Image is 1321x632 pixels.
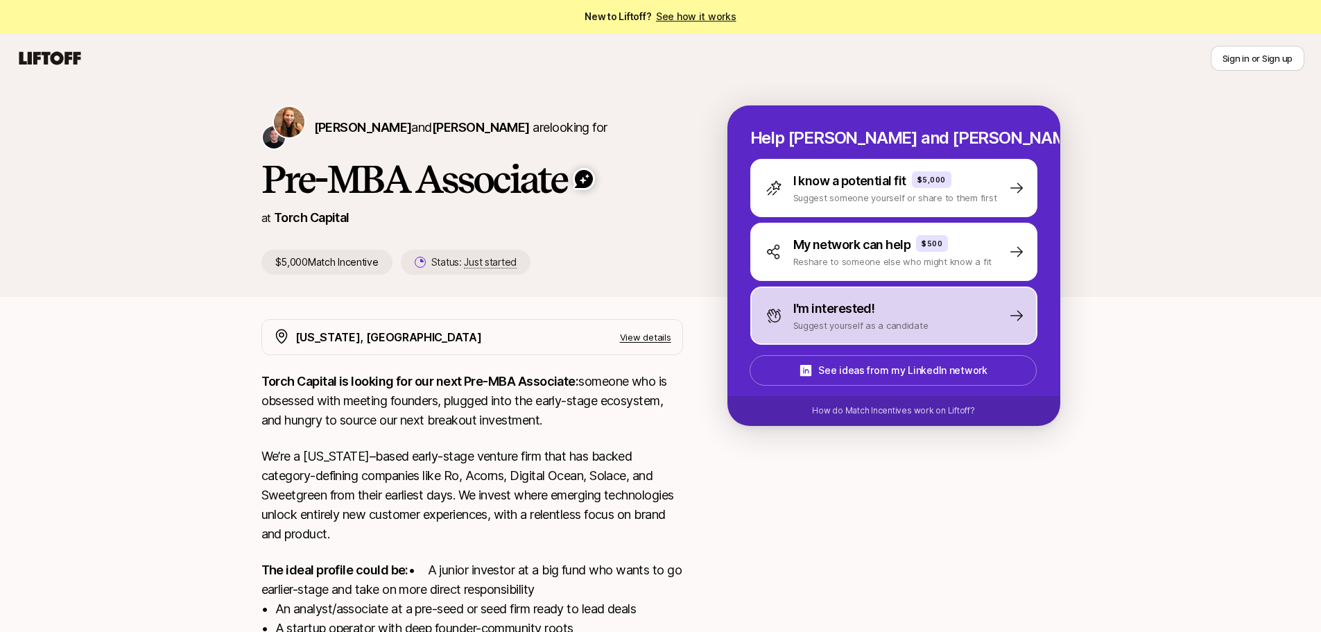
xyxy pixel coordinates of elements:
p: at [261,209,271,227]
p: $500 [922,238,942,249]
p: $5,000 [917,174,946,185]
p: My network can help [793,235,911,255]
strong: The ideal profile could be: [261,563,408,577]
span: and [411,120,529,135]
p: [US_STATE], [GEOGRAPHIC_DATA] [295,328,482,346]
button: Sign in or Sign up [1211,46,1304,71]
a: Torch Capital [274,210,349,225]
p: Help [PERSON_NAME] and [PERSON_NAME] hire [750,128,1037,148]
p: Suggest someone yourself or share to them first [793,191,997,205]
img: Christopher Harper [263,126,285,148]
strong: Torch Capital is looking for our next Pre-MBA Associate: [261,374,579,388]
p: How do Match Incentives work on Liftoff? [812,404,974,417]
p: I know a potential fit [793,171,906,191]
p: are looking for [314,118,607,137]
p: Suggest yourself as a candidate [793,318,929,332]
span: New to Liftoff? [585,8,736,25]
img: Katie Reiner [274,107,304,137]
p: $5,000 Match Incentive [261,250,392,275]
span: Just started [464,256,517,268]
p: Status: [431,254,517,271]
h1: Pre-MBA Associate [261,158,683,200]
a: See how it works [656,10,736,22]
span: [PERSON_NAME] [432,120,530,135]
span: [PERSON_NAME] [314,120,412,135]
p: View details [620,330,671,344]
p: someone who is obsessed with meeting founders, plugged into the early-stage ecosystem, and hungry... [261,372,683,430]
p: Reshare to someone else who might know a fit [793,255,992,268]
button: See ideas from my LinkedIn network [750,355,1037,386]
p: See ideas from my LinkedIn network [818,362,987,379]
p: I'm interested! [793,299,875,318]
p: We’re a [US_STATE]–based early-stage venture firm that has backed category-defining companies lik... [261,447,683,544]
